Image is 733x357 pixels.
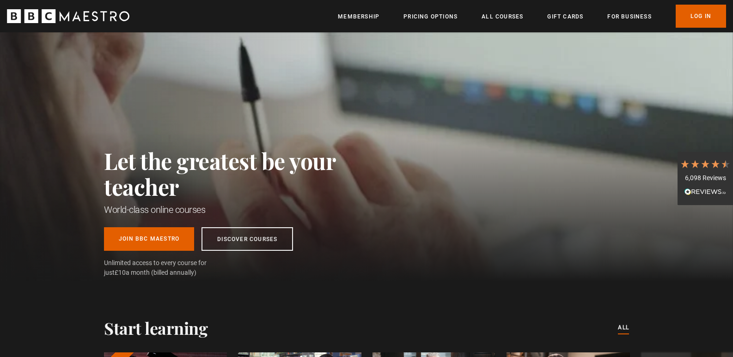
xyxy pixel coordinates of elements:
a: For business [607,12,651,21]
nav: Primary [338,5,726,28]
span: Unlimited access to every course for just a month (billed annually) [104,258,229,278]
span: £10 [115,269,126,276]
h2: Let the greatest be your teacher [104,148,377,200]
div: 6,098 Reviews [680,174,731,183]
div: 6,098 ReviewsRead All Reviews [678,152,733,206]
svg: BBC Maestro [7,9,129,23]
a: Membership [338,12,379,21]
div: 4.7 Stars [680,159,731,169]
h1: World-class online courses [104,203,377,216]
a: Discover Courses [202,227,293,251]
div: Read All Reviews [680,187,731,198]
img: REVIEWS.io [684,188,726,195]
a: Pricing Options [403,12,458,21]
a: Log In [676,5,726,28]
a: Join BBC Maestro [104,227,194,251]
a: All Courses [482,12,523,21]
a: Gift Cards [547,12,583,21]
